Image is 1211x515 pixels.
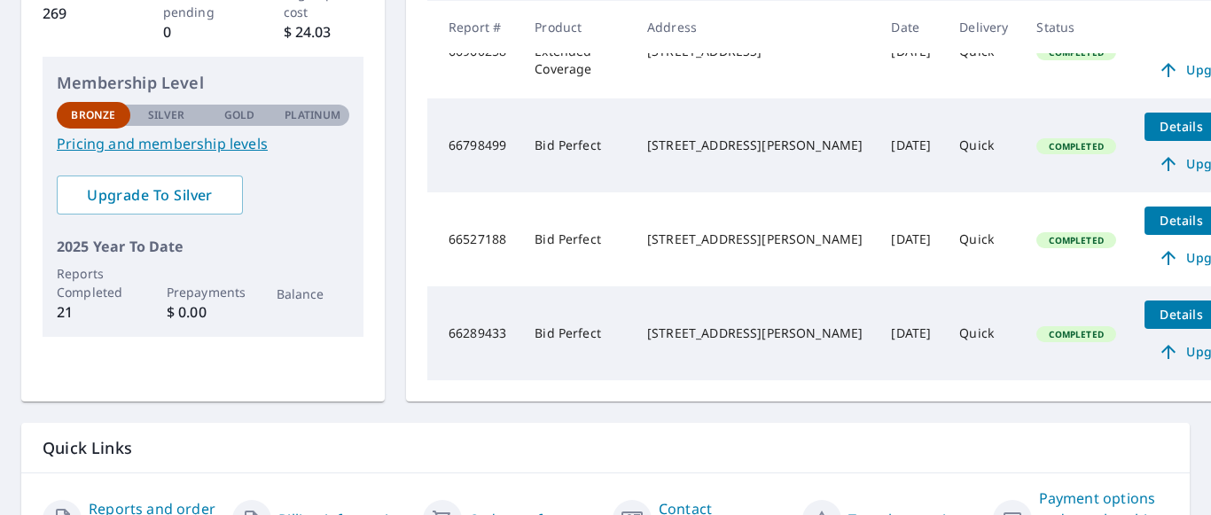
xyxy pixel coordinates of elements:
[945,286,1022,380] td: Quick
[1155,306,1208,323] span: Details
[167,283,240,301] p: Prepayments
[224,107,254,123] p: Gold
[1038,140,1113,152] span: Completed
[877,192,945,286] td: [DATE]
[57,236,349,257] p: 2025 Year To Date
[647,230,863,248] div: [STREET_ADDRESS][PERSON_NAME]
[945,192,1022,286] td: Quick
[1155,118,1208,135] span: Details
[148,107,185,123] p: Silver
[647,137,863,154] div: [STREET_ADDRESS][PERSON_NAME]
[57,133,349,154] a: Pricing and membership levels
[427,286,520,380] td: 66289433
[71,185,229,205] span: Upgrade To Silver
[167,301,240,323] p: $ 0.00
[647,324,863,342] div: [STREET_ADDRESS][PERSON_NAME]
[285,107,340,123] p: Platinum
[57,71,349,95] p: Membership Level
[57,264,130,301] p: Reports Completed
[1038,234,1113,246] span: Completed
[427,98,520,192] td: 66798499
[877,286,945,380] td: [DATE]
[277,285,350,303] p: Balance
[520,192,633,286] td: Bid Perfect
[520,98,633,192] td: Bid Perfect
[427,192,520,286] td: 66527188
[163,21,244,43] p: 0
[43,3,123,24] p: 269
[284,21,364,43] p: $ 24.03
[57,176,243,215] a: Upgrade To Silver
[43,437,1168,459] p: Quick Links
[71,107,115,123] p: Bronze
[1038,328,1113,340] span: Completed
[877,98,945,192] td: [DATE]
[520,286,633,380] td: Bid Perfect
[57,301,130,323] p: 21
[1155,212,1208,229] span: Details
[945,98,1022,192] td: Quick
